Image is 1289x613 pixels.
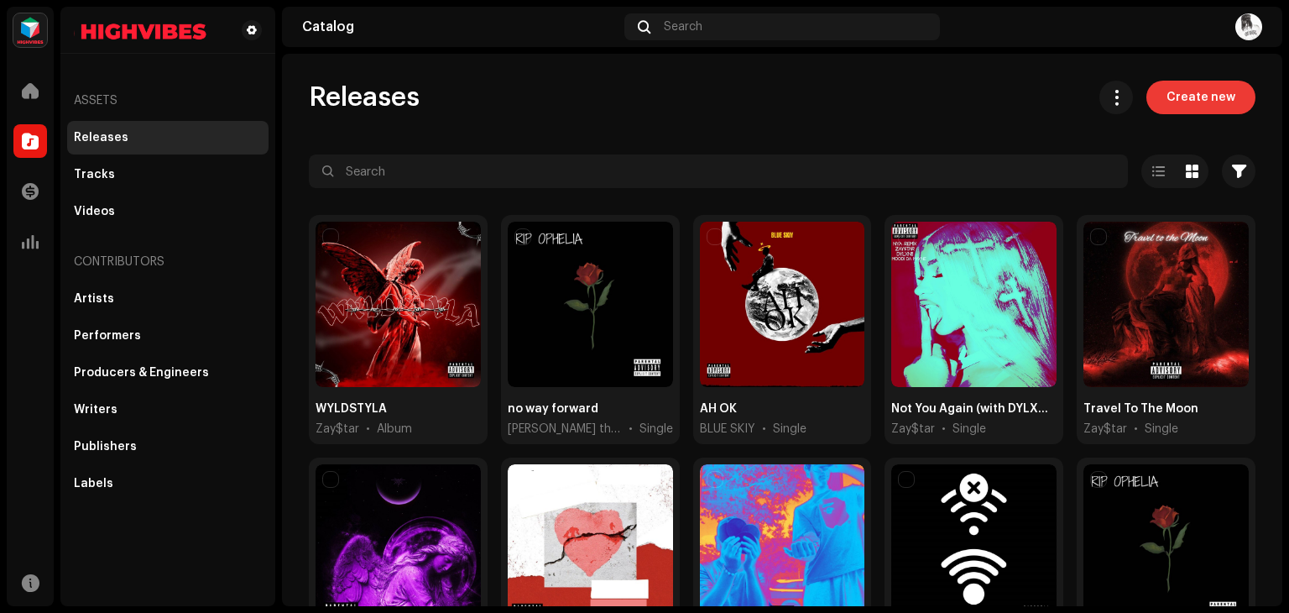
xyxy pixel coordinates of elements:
[891,401,1057,417] div: Not You Again (with DYLXN!! & Moodi Da Mayne)
[67,121,269,155] re-m-nav-item: Releases
[67,158,269,191] re-m-nav-item: Tracks
[74,292,114,306] div: Artists
[74,168,115,181] div: Tracks
[67,242,269,282] re-a-nav-header: Contributors
[67,282,269,316] re-m-nav-item: Artists
[664,20,702,34] span: Search
[1145,421,1178,437] div: Single
[67,356,269,390] re-m-nav-item: Producers & Engineers
[1134,421,1138,437] span: •
[74,366,209,380] div: Producers & Engineers
[74,20,215,40] img: d4093022-bcd4-44a3-a5aa-2cc358ba159b
[74,205,115,218] div: Videos
[67,467,269,500] re-m-nav-item: Labels
[74,440,137,453] div: Publishers
[1083,401,1198,417] div: Travel To The Moon
[67,195,269,228] re-m-nav-item: Videos
[773,421,806,437] div: Single
[74,477,113,490] div: Labels
[67,430,269,464] re-m-nav-item: Publishers
[316,401,387,417] div: WYLDSTYLA
[309,155,1128,188] input: Search
[508,401,598,417] div: no way forward
[700,401,737,417] div: AH OK
[508,421,622,437] span: Jason the Hoodie
[74,403,117,417] div: Writers
[302,20,618,34] div: Catalog
[639,421,673,437] div: Single
[67,393,269,427] re-m-nav-item: Writers
[74,131,128,144] div: Releases
[891,421,935,437] span: Zay$tar
[1166,81,1235,114] span: Create new
[377,421,412,437] div: Album
[952,421,986,437] div: Single
[67,319,269,353] re-m-nav-item: Performers
[13,13,47,47] img: feab3aad-9b62-475c-8caf-26f15a9573ee
[629,421,633,437] span: •
[942,421,946,437] span: •
[700,421,755,437] span: BLUE SKIY
[309,81,420,114] span: Releases
[74,329,141,343] div: Performers
[1146,81,1255,114] button: Create new
[762,421,766,437] span: •
[1235,13,1262,40] img: 7f6f2218-b727-49af-9bca-c0aa30fe5248
[316,421,359,437] span: Zay$tar
[1083,421,1127,437] span: Zay$tar
[366,421,370,437] span: •
[67,81,269,121] re-a-nav-header: Assets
